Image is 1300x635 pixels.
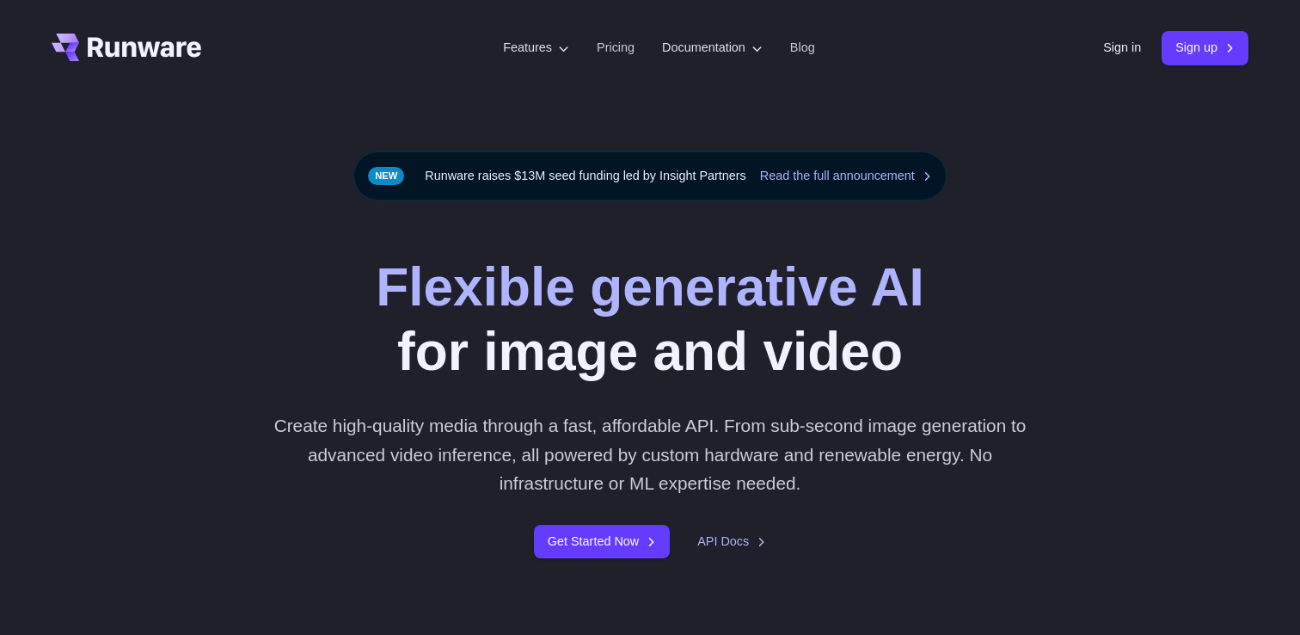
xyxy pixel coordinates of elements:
a: Go to / [52,34,201,61]
h1: for image and video [376,256,924,384]
strong: Flexible generative AI [376,257,924,317]
p: Create high-quality media through a fast, affordable API. From sub-second image generation to adv... [267,411,1033,497]
a: API Docs [697,532,766,552]
a: Sign in [1103,38,1141,58]
a: Blog [790,38,815,58]
a: Sign up [1162,31,1248,65]
label: Features [503,38,569,58]
a: Pricing [597,38,635,58]
label: Documentation [662,38,763,58]
a: Get Started Now [534,525,670,558]
a: Read the full announcement [760,166,932,186]
div: Runware raises $13M seed funding led by Insight Partners [353,151,947,200]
